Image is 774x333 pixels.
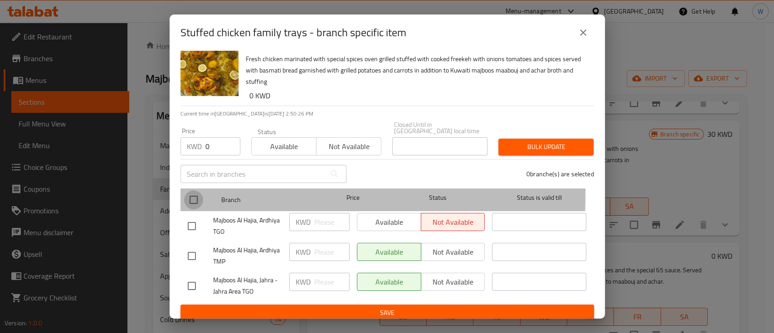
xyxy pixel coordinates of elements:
button: Available [251,137,316,155]
button: close [572,22,594,43]
input: Search in branches [180,165,326,183]
span: Status [390,192,485,203]
span: Majboos Al Hajia, Jahra - Jahra Area TGO [213,275,282,297]
p: KWD [296,217,311,227]
button: Bulk update [498,139,594,155]
img: Stuffed chicken family trays [180,38,239,96]
h6: Stuffed chicken family trays [246,38,587,51]
input: Please enter price [314,243,350,261]
button: Save [180,304,594,321]
p: KWD [187,141,202,152]
p: KWD [296,246,311,257]
p: KWD [296,276,311,287]
h2: Stuffed chicken family trays - branch specific item [180,25,406,40]
span: Majboos Al Hajia, Ardhiya TMP [213,245,282,267]
span: Majboos Al Hajia, Ardhiya TGO [213,215,282,237]
input: Please enter price [314,273,350,291]
input: Please enter price [205,137,240,155]
p: Fresh chicken marinated with special spices oven grilled stuffed with cooked freekeh with onions ... [246,53,587,87]
h6: 0 KWD [249,89,587,102]
span: Save [188,307,587,319]
button: Not available [316,137,381,155]
p: Current time in [GEOGRAPHIC_DATA] is [DATE] 2:50:26 PM [180,110,594,118]
span: Bulk update [506,141,586,153]
span: Available [255,140,313,153]
span: Status is valid till [492,192,586,203]
input: Please enter price [314,213,350,231]
span: Not available [320,140,378,153]
p: 0 branche(s) are selected [526,169,594,179]
span: Branch [221,194,316,206]
span: Price [323,192,383,203]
